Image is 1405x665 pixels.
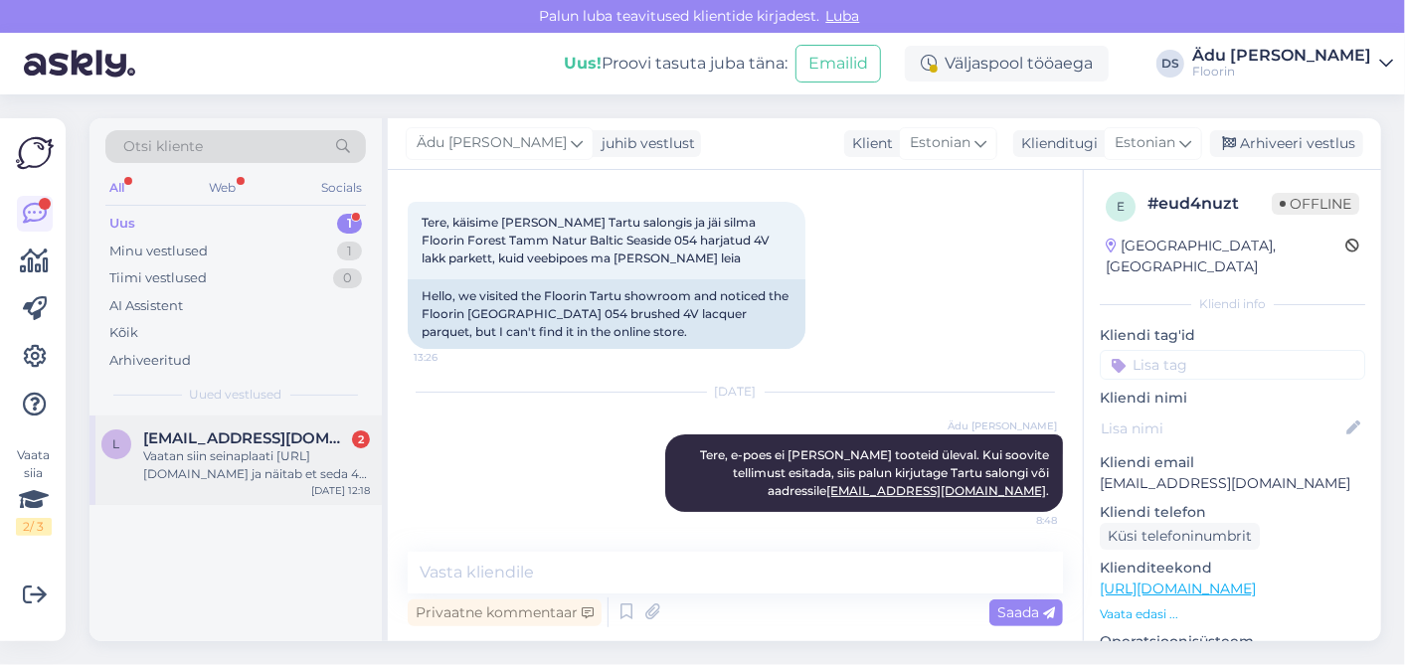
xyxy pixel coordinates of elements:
span: Saada [997,603,1055,621]
span: Estonian [1115,132,1175,154]
div: 1 [337,214,362,234]
span: Otsi kliente [123,136,203,157]
div: [DATE] [408,383,1063,401]
span: Tere, käisime [PERSON_NAME] Tartu salongis ja jäi silma Floorin Forest Tamm Natur Baltic Seaside ... [422,215,773,265]
div: Tiimi vestlused [109,268,207,288]
div: Uus [109,214,135,234]
input: Lisa tag [1100,350,1365,380]
div: Klienditugi [1013,133,1098,154]
div: Socials [317,175,366,201]
span: 8:48 [982,513,1057,528]
p: Kliendi telefon [1100,502,1365,523]
span: Luba [820,7,866,25]
div: 0 [333,268,362,288]
p: Operatsioonisüsteem [1100,631,1365,652]
img: Askly Logo [16,134,54,172]
p: Klienditeekond [1100,558,1365,579]
p: [EMAIL_ADDRESS][DOMAIN_NAME] [1100,473,1365,494]
span: e [1117,199,1125,214]
span: Ädu [PERSON_NAME] [417,132,567,154]
div: DS [1156,50,1184,78]
p: Kliendi email [1100,452,1365,473]
span: Ädu [PERSON_NAME] [948,418,1057,433]
div: Küsi telefoninumbrit [1100,523,1260,550]
div: AI Assistent [109,296,183,316]
div: Proovi tasuta juba täna: [564,52,788,76]
span: laur.mailiis@gmail.com [143,429,350,447]
a: [EMAIL_ADDRESS][DOMAIN_NAME] [826,483,1046,498]
div: Privaatne kommentaar [408,599,602,626]
a: Ädu [PERSON_NAME]Floorin [1192,48,1393,80]
p: Kliendi nimi [1100,388,1365,409]
div: [DATE] 12:18 [311,483,370,498]
span: Estonian [910,132,970,154]
div: Klient [844,133,893,154]
div: Minu vestlused [109,242,208,261]
div: All [105,175,128,201]
p: Kliendi tag'id [1100,325,1365,346]
div: Web [206,175,241,201]
div: Väljaspool tööaega [905,46,1109,82]
div: Arhiveeri vestlus [1210,130,1363,157]
b: Uus! [564,54,602,73]
div: 2 / 3 [16,518,52,536]
div: Ädu [PERSON_NAME] [1192,48,1371,64]
span: 13:26 [414,350,488,365]
div: Kõik [109,323,138,343]
div: Hello, we visited the Floorin Tartu showroom and noticed the Floorin [GEOGRAPHIC_DATA] 054 brushe... [408,279,805,349]
span: l [113,436,120,451]
div: # eud4nuzt [1147,192,1272,216]
div: 1 [337,242,362,261]
p: Vaata edasi ... [1100,605,1365,623]
div: Vaatan siin seinaplaati [URL][DOMAIN_NAME] ja näitab et seda 4 [GEOGRAPHIC_DATA]. Aga ostukorvi l... [143,447,370,483]
div: 2 [352,430,370,448]
input: Lisa nimi [1101,417,1342,439]
div: Kliendi info [1100,295,1365,313]
div: Arhiveeritud [109,351,191,371]
div: [GEOGRAPHIC_DATA], [GEOGRAPHIC_DATA] [1106,236,1345,277]
button: Emailid [795,45,881,83]
div: Floorin [1192,64,1371,80]
span: Uued vestlused [190,386,282,404]
div: juhib vestlust [594,133,695,154]
a: [URL][DOMAIN_NAME] [1100,580,1256,597]
span: Offline [1272,193,1359,215]
div: Vaata siia [16,446,52,536]
span: Tere, e-poes ei [PERSON_NAME] tooteid üleval. Kui soovite tellimust esitada, siis palun kirjutage... [700,447,1052,498]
